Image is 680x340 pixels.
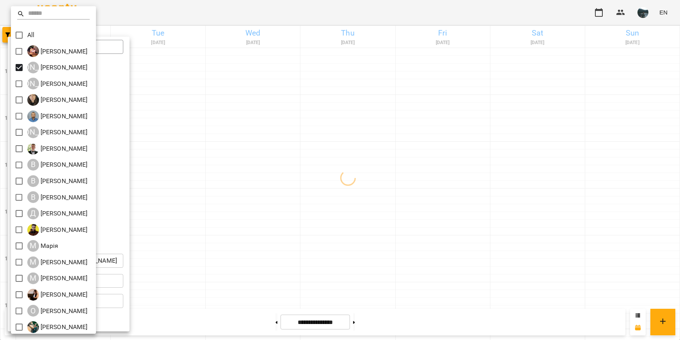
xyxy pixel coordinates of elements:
a: М Марія [27,240,59,252]
a: [PERSON_NAME] [PERSON_NAME] [27,62,88,73]
div: Михайло Поліщук [27,272,88,284]
a: В [PERSON_NAME] [27,191,88,203]
div: В [27,191,39,203]
p: Марія [39,241,59,251]
p: [PERSON_NAME] [39,128,88,137]
p: [PERSON_NAME] [39,112,88,121]
div: Альберт Волков [27,62,88,73]
div: Д [27,208,39,219]
p: [PERSON_NAME] [39,47,88,56]
div: Надія Шрай [27,289,88,301]
p: [PERSON_NAME] [39,225,88,235]
div: О [27,305,39,317]
div: Микита Пономарьов [27,256,88,268]
a: Д [PERSON_NAME] [27,224,88,236]
a: В [PERSON_NAME] [27,159,88,171]
p: [PERSON_NAME] [39,274,88,283]
a: О [PERSON_NAME] [27,321,88,333]
div: [PERSON_NAME] [27,62,39,73]
a: [PERSON_NAME] [PERSON_NAME] [27,126,88,138]
img: А [27,94,39,106]
a: А [PERSON_NAME] [27,110,88,122]
p: [PERSON_NAME] [39,322,88,332]
div: [PERSON_NAME] [27,126,39,138]
div: Денис Пущало [27,224,88,236]
p: [PERSON_NAME] [39,79,88,89]
div: В [27,159,39,171]
a: Н [PERSON_NAME] [27,289,88,301]
div: Марія [27,240,59,252]
p: [PERSON_NAME] [39,95,88,105]
p: [PERSON_NAME] [39,193,88,202]
p: [PERSON_NAME] [39,290,88,299]
div: [PERSON_NAME] [27,78,39,89]
p: [PERSON_NAME] [39,144,88,153]
a: М [PERSON_NAME] [27,256,88,268]
div: М [27,240,39,252]
div: М [27,272,39,284]
a: Д [PERSON_NAME] [27,208,88,219]
p: [PERSON_NAME] [39,63,88,72]
p: [PERSON_NAME] [39,306,88,316]
p: [PERSON_NAME] [39,176,88,186]
div: Оксана Кочанова [27,305,88,317]
div: Ілля Петруша [27,45,88,57]
img: А [27,110,39,122]
p: All [27,30,34,40]
div: В [27,175,39,187]
a: [PERSON_NAME] [PERSON_NAME] [27,78,88,89]
p: [PERSON_NAME] [39,209,88,218]
a: В [PERSON_NAME] [27,175,88,187]
a: В [PERSON_NAME] [27,143,88,155]
img: О [27,321,39,333]
div: Денис Замрій [27,208,88,219]
div: Антон Костюк [27,110,88,122]
a: О [PERSON_NAME] [27,305,88,317]
p: [PERSON_NAME] [39,160,88,169]
p: [PERSON_NAME] [39,258,88,267]
a: А [PERSON_NAME] [27,94,88,106]
img: В [27,143,39,155]
div: М [27,256,39,268]
a: І [PERSON_NAME] [27,45,88,57]
a: М [PERSON_NAME] [27,272,88,284]
div: Анастасія Герус [27,94,88,106]
div: Ольга Мизюк [27,321,88,333]
img: Н [27,289,39,301]
img: І [27,45,39,57]
img: Д [27,224,39,236]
